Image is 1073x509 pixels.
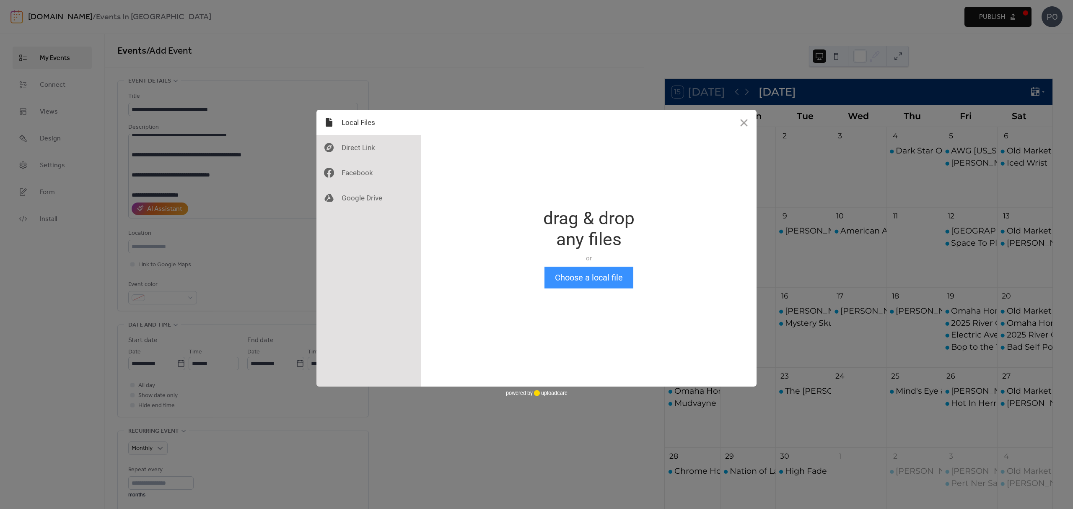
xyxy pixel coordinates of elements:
[316,135,421,160] div: Direct Link
[316,160,421,185] div: Facebook
[316,185,421,210] div: Google Drive
[506,387,568,399] div: powered by
[543,208,635,250] div: drag & drop any files
[731,110,757,135] button: Close
[533,390,568,396] a: uploadcare
[543,254,635,262] div: or
[316,110,421,135] div: Local Files
[544,267,633,288] button: Choose a local file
